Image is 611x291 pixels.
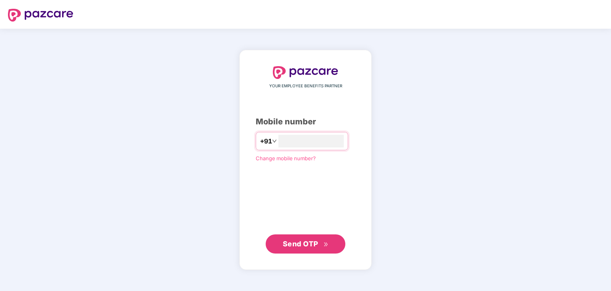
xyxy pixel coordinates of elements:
[269,83,342,89] span: YOUR EMPLOYEE BENEFITS PARTNER
[273,66,338,79] img: logo
[8,9,73,22] img: logo
[323,242,329,247] span: double-right
[260,136,272,146] span: +91
[272,139,277,144] span: down
[283,240,318,248] span: Send OTP
[266,234,345,254] button: Send OTPdouble-right
[256,116,355,128] div: Mobile number
[256,155,316,161] a: Change mobile number?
